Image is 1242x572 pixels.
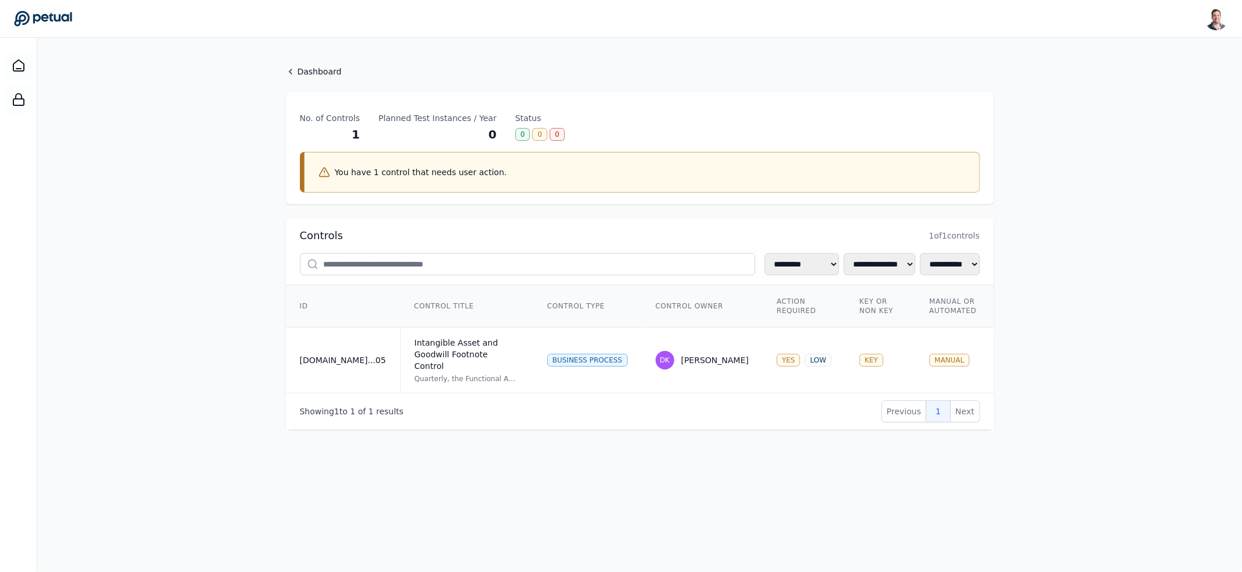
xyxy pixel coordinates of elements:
div: 0 [550,128,565,141]
div: MANUAL [929,354,969,367]
button: 1 [926,400,951,422]
th: Control Type [533,285,642,328]
a: Dashboard [5,52,33,80]
div: 1 [300,126,360,143]
th: Key or Non Key [845,285,915,328]
div: Planned Test Instances / Year [378,112,497,124]
div: Business Process [547,354,628,367]
div: 0 [378,126,497,143]
h2: Controls [300,228,343,244]
td: [DOMAIN_NAME]...05 [286,328,401,393]
div: 0 [515,128,530,141]
span: 1 of 1 controls [929,230,979,241]
div: Intangible Asset and Goodwill Footnote Control [415,337,519,372]
div: LOW [805,354,831,367]
span: ID [300,301,308,311]
div: KEY [859,354,883,367]
div: No. of Controls [300,112,360,124]
img: Snir Kodesh [1205,7,1228,30]
span: DK [660,356,670,365]
p: You have 1 control that needs user action. [335,166,507,178]
th: Control Owner [642,285,763,328]
span: 1 [369,407,374,416]
nav: Pagination [882,400,980,422]
div: YES [777,354,801,367]
p: Showing to of results [300,406,404,417]
span: Control Title [414,301,474,311]
div: Status [515,112,565,124]
a: Dashboard [286,66,994,77]
th: Manual or Automated [915,285,997,328]
span: 1 [334,407,339,416]
div: Quarterly, the Functional Accounting Manager or above reviews the Intangible Asset and Goodwill f... [415,374,519,383]
a: SOC [5,86,33,113]
th: Action Required [763,285,845,328]
button: Next [950,400,980,422]
button: Previous [882,400,926,422]
a: Go to Dashboard [14,10,72,27]
span: 1 [350,407,355,416]
div: [PERSON_NAME] [681,354,749,366]
div: 0 [532,128,547,141]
